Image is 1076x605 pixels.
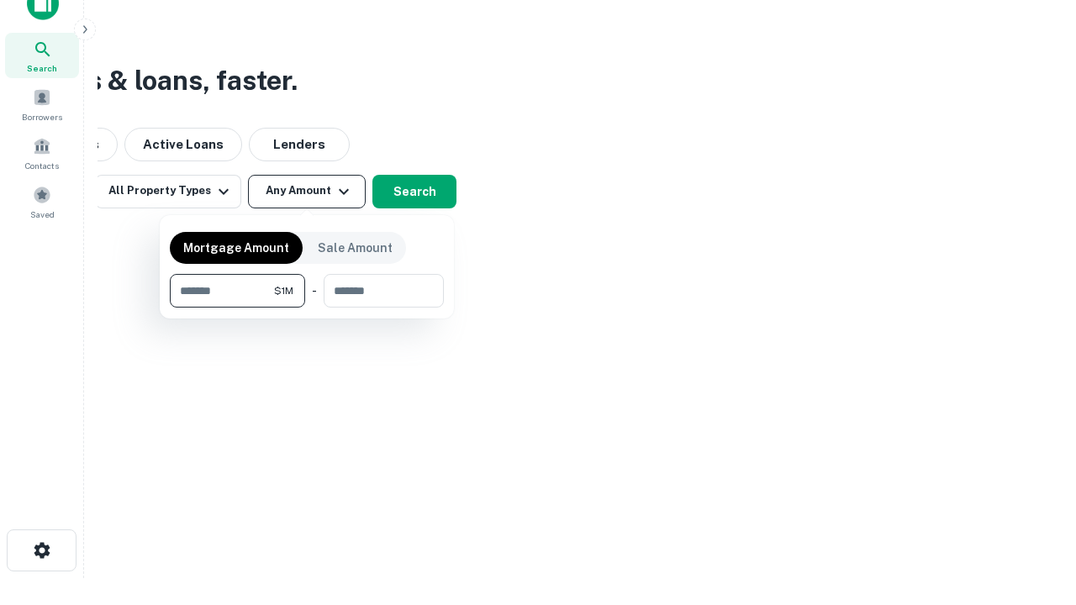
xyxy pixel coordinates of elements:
[274,283,293,298] span: $1M
[318,239,393,257] p: Sale Amount
[183,239,289,257] p: Mortgage Amount
[992,471,1076,551] iframe: Chat Widget
[312,274,317,308] div: -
